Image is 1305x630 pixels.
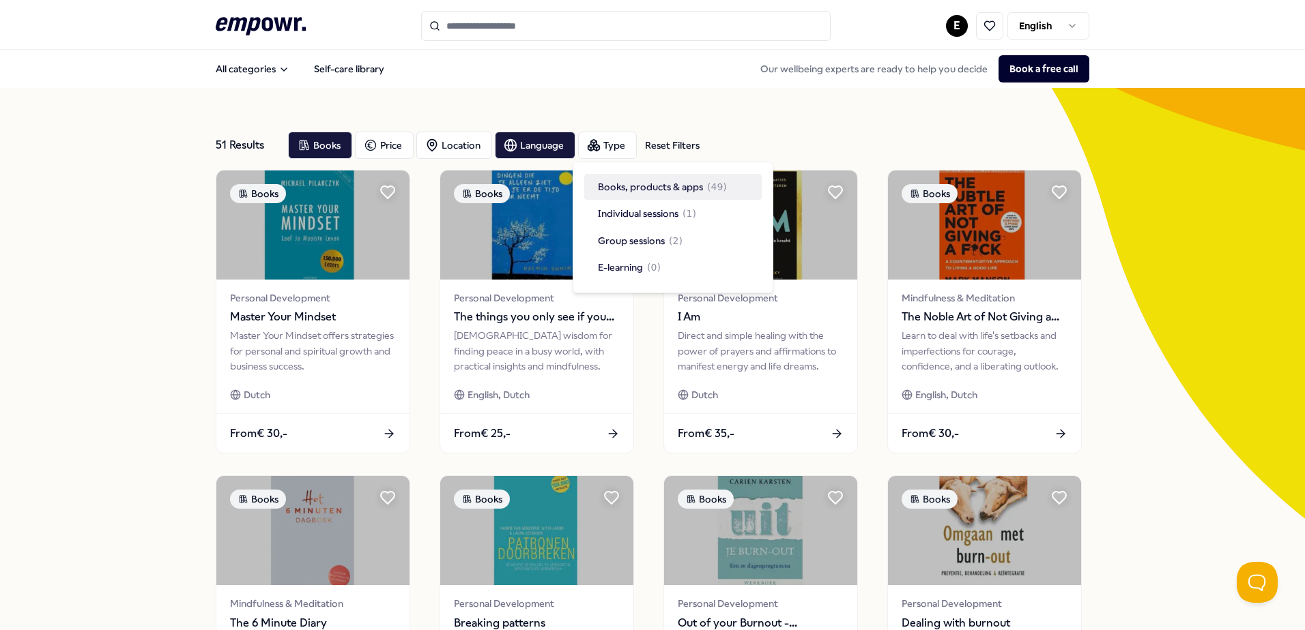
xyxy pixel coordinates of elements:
div: 51 Results [216,132,277,159]
div: Direct and simple healing with the power of prayers and affirmations to manifest energy and life ... [678,328,844,374]
div: Books [678,490,734,509]
img: package image [440,170,633,280]
div: Books [230,490,286,509]
button: Book a free call [999,55,1089,82]
div: Reset Filters [645,138,700,153]
a: Self-care library [303,55,395,82]
span: From € 35,- [678,425,734,442]
img: package image [664,476,857,585]
span: ( 0 ) [647,260,661,275]
button: Price [355,132,414,159]
span: E-learning [598,260,643,275]
div: Books [902,490,958,509]
div: Books [454,184,510,203]
a: package imageBooksPersonal DevelopmentI AmDirect and simple healing with the power of prayers and... [663,170,858,453]
span: From € 30,- [902,425,959,442]
span: Personal Development [230,290,396,305]
span: English, Dutch [468,387,530,402]
div: Books [902,184,958,203]
button: Books [288,132,352,159]
img: package image [888,170,1081,280]
span: Mindfulness & Meditation [902,290,1067,305]
a: package imageBooksMindfulness & MeditationThe Noble Art of Not Giving a F*ckLearn to deal with li... [887,170,1082,453]
img: package image [216,170,410,280]
a: package imageBooksPersonal DevelopmentThe things you only see if you take your time[DEMOGRAPHIC_D... [440,170,634,453]
img: package image [440,476,633,585]
span: I Am [678,308,844,326]
button: Type [578,132,637,159]
div: Our wellbeing experts are ready to help you decide [749,55,1089,82]
span: ( 1 ) [683,206,696,221]
span: Personal Development [454,290,620,305]
img: package image [888,476,1081,585]
span: Dutch [691,387,718,402]
a: package imageBooksPersonal DevelopmentMaster Your MindsetMaster Your Mindset offers strategies fo... [216,170,410,453]
span: Personal Development [678,596,844,611]
span: Group sessions [598,233,665,248]
span: Personal Development [454,596,620,611]
button: All categories [205,55,300,82]
span: Individual sessions [598,206,678,221]
div: Books [230,184,286,203]
span: ( 2 ) [669,233,683,248]
span: From € 25,- [454,425,511,442]
span: Personal Development [678,290,844,305]
button: E [946,15,968,37]
nav: Main [205,55,395,82]
span: ( 49 ) [707,179,727,194]
input: Search for products, categories or subcategories [421,11,831,41]
div: [DEMOGRAPHIC_DATA] wisdom for finding peace in a busy world, with practical insights and mindfuln... [454,328,620,374]
span: The Noble Art of Not Giving a F*ck [902,308,1067,326]
span: Books, products & apps [598,179,703,194]
div: Books [454,490,510,509]
div: Suggestions [584,173,762,282]
span: Personal Development [902,596,1067,611]
div: Learn to deal with life's setbacks and imperfections for courage, confidence, and a liberating ou... [902,328,1067,374]
span: The things you only see if you take your time [454,308,620,326]
img: package image [216,476,410,585]
span: Mindfulness & Meditation [230,596,396,611]
span: English, Dutch [915,387,977,402]
span: Master Your Mindset [230,308,396,326]
div: Master Your Mindset offers strategies for personal and spiritual growth and business success. [230,328,396,374]
span: Dutch [244,387,270,402]
span: From € 30,- [230,425,287,442]
button: Language [495,132,575,159]
button: Location [416,132,492,159]
iframe: Help Scout Beacon - Open [1237,562,1278,603]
